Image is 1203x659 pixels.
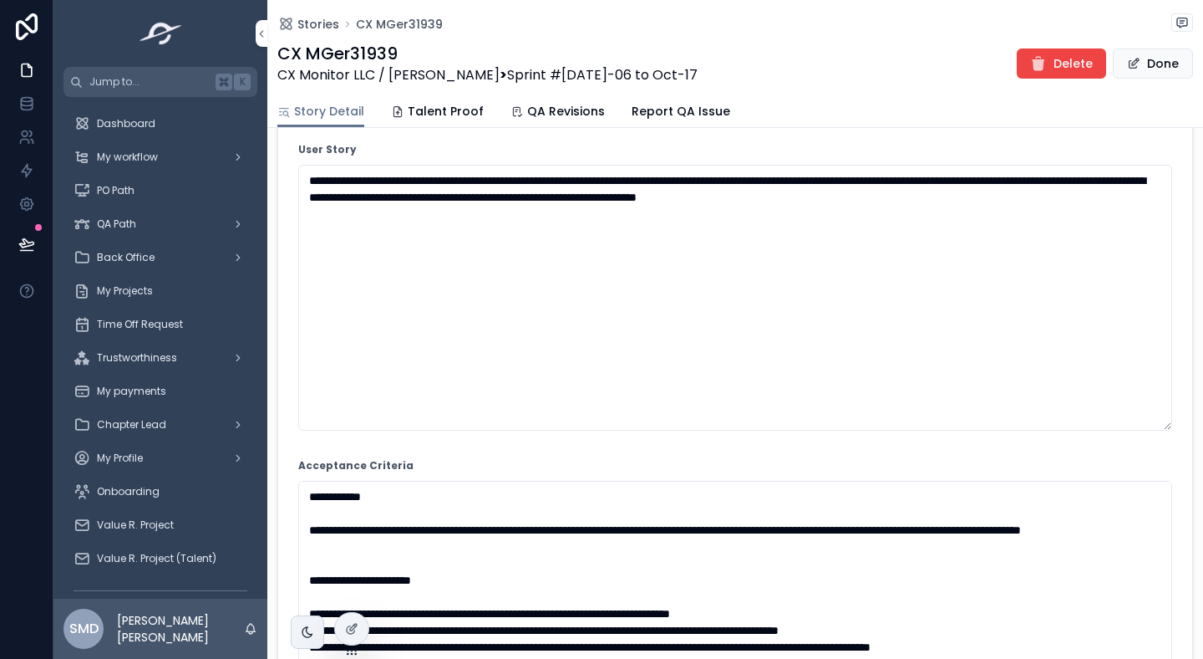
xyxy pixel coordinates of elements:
span: Trustworthiness [97,351,177,365]
a: PO Path [63,176,257,206]
img: App logo [135,20,187,47]
div: scrollable content [53,97,267,599]
a: Value R. Project [63,510,257,540]
a: CX MGer31939 [356,16,443,33]
span: Story Detail [294,103,364,120]
span: SMD [69,619,99,639]
h1: CX MGer31939 [277,42,698,65]
a: Back Office [63,243,257,273]
span: My Projects [97,284,153,298]
span: Delete [1053,55,1093,72]
span: My Profile [97,452,143,465]
a: Chapter Lead [63,410,257,440]
a: Value R. Project (Talent) [63,544,257,574]
a: Story Detail [277,96,364,128]
span: Dashboard [97,117,155,130]
span: Chapter Lead [97,418,166,432]
a: My Profile [63,443,257,473]
button: Done [1113,49,1193,79]
span: CX Monitor LLC / [PERSON_NAME] Sprint #[DATE]-06 to Oct-17 [277,65,698,85]
span: My workflow [97,151,158,164]
a: QA Path [63,209,257,239]
span: Value R. Project (Talent) [97,552,216,565]
a: Trustworthiness [63,343,257,373]
span: QA Revisions [527,103,605,120]
span: Value R. Project [97,519,174,532]
strong: > [500,65,507,84]
a: My workflow [63,142,257,172]
span: Stories [297,16,339,33]
a: Dashboard [63,109,257,139]
span: QA Path [97,217,136,231]
p: [PERSON_NAME] [PERSON_NAME] [117,612,244,646]
span: Report QA Issue [632,103,730,120]
button: Jump to...K [63,67,257,97]
strong: Acceptance Criteria [298,459,414,473]
span: K [236,75,249,89]
a: Talent Proof [391,96,484,130]
a: Time Off Request [63,309,257,340]
button: Delete [1017,49,1106,79]
a: Stories [277,16,339,33]
a: QA Revisions [510,96,605,130]
a: My Projects [63,276,257,306]
span: Back Office [97,251,155,264]
span: Onboarding [97,485,160,498]
a: Onboarding [63,477,257,507]
span: PO Path [97,184,135,197]
span: Jump to... [89,75,209,89]
span: My payments [97,385,166,398]
span: Time Off Request [97,318,183,331]
a: My payments [63,376,257,406]
span: Talent Proof [408,103,484,120]
strong: User Story [298,143,357,156]
a: Report QA Issue [632,96,730,130]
